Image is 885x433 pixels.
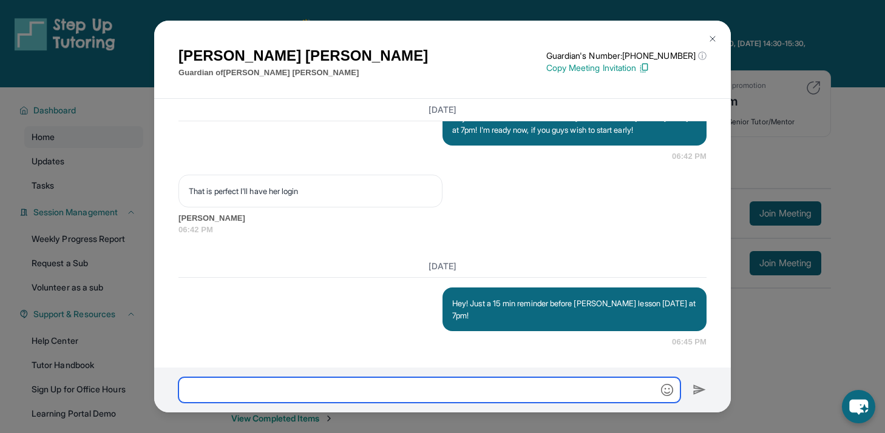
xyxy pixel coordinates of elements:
h1: [PERSON_NAME] [PERSON_NAME] [178,45,428,67]
span: 06:42 PM [178,224,707,236]
button: chat-button [842,390,875,423]
span: [PERSON_NAME] [178,212,707,224]
p: Guardian of [PERSON_NAME] [PERSON_NAME] [178,67,428,79]
p: Hey! Just a 15 min reminder before [PERSON_NAME] lesson [DATE] at 7pm! [452,297,697,321]
img: Close Icon [708,34,717,44]
p: Guardian's Number: [PHONE_NUMBER] [546,50,707,62]
span: ⓘ [698,50,707,62]
span: 06:42 PM [672,150,707,163]
p: Copy Meeting Invitation [546,62,707,74]
h3: [DATE] [178,104,707,116]
img: Send icon [693,383,707,397]
img: Emoji [661,384,673,396]
span: 06:45 PM [672,336,707,348]
h3: [DATE] [178,260,707,272]
p: Hey! Just a 20 min reminder before [PERSON_NAME] lesson [DATE] at 7pm! I'm ready now, if you guys... [452,112,697,136]
img: Copy Icon [639,62,649,73]
p: That is perfect I'll have her login [189,185,432,197]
